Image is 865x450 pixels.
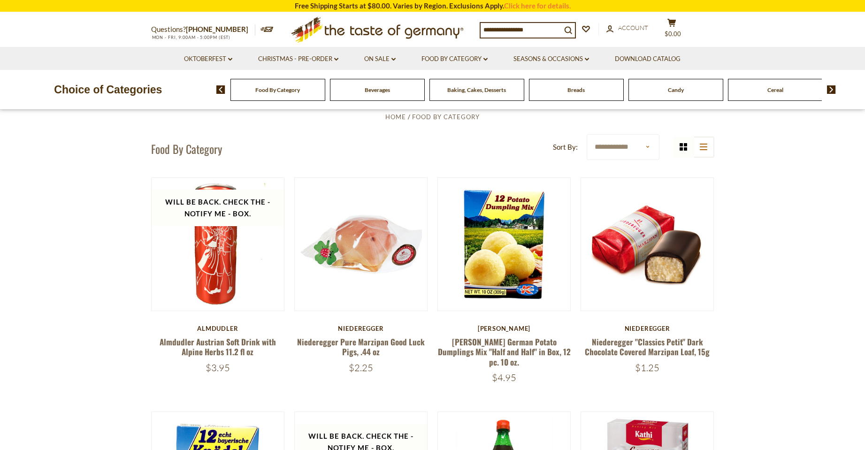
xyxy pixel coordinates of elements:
a: Click here for details. [504,1,571,10]
a: Breads [567,86,585,93]
a: Download Catalog [615,54,681,64]
a: Food By Category [412,113,480,121]
img: next arrow [827,85,836,94]
h1: Food By Category [151,142,222,156]
a: Candy [668,86,684,93]
a: Christmas - PRE-ORDER [258,54,338,64]
img: Niederegger Pure Marzipan Good Luck Pigs, .44 oz [295,178,428,311]
a: Niederegger Pure Marzipan Good Luck Pigs, .44 oz [297,336,425,358]
a: Almdudler Austrian Soft Drink with Alpine Herbs 11.2 fl oz [160,336,276,358]
a: Home [385,113,406,121]
a: [PERSON_NAME] German Potato Dumplings Mix "Half and Half" in Box, 12 pc. 10 oz. [438,336,571,368]
a: Account [606,23,648,33]
a: Seasons & Occasions [513,54,589,64]
div: Niederegger [581,325,714,332]
img: Almdudler Austrian Soft Drink with Alpine Herbs 11.2 fl oz [152,178,284,311]
a: Baking, Cakes, Desserts [447,86,506,93]
span: MON - FRI, 9:00AM - 5:00PM (EST) [151,35,231,40]
a: [PHONE_NUMBER] [186,25,248,33]
div: [PERSON_NAME] [437,325,571,332]
div: Niederegger [294,325,428,332]
p: Questions? [151,23,255,36]
span: Account [618,24,648,31]
img: Niederegger "Classics Petit" Dark Chocolate Covered Marzipan Loaf, 15g [581,195,714,294]
label: Sort By: [553,141,578,153]
span: $2.25 [349,362,373,374]
img: Dr. Knoll German Potato Dumplings Mix "Half and Half" in Box, 12 pc. 10 oz. [438,178,571,311]
button: $0.00 [658,18,686,42]
a: Cereal [767,86,783,93]
a: On Sale [364,54,396,64]
a: Niederegger "Classics Petit" Dark Chocolate Covered Marzipan Loaf, 15g [585,336,710,358]
a: Food By Category [421,54,488,64]
span: $1.25 [635,362,659,374]
a: Oktoberfest [184,54,232,64]
a: Beverages [365,86,390,93]
a: Food By Category [255,86,300,93]
span: $3.95 [206,362,230,374]
div: Almdudler [151,325,285,332]
img: previous arrow [216,85,225,94]
span: $0.00 [665,30,681,38]
span: $4.95 [492,372,516,383]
